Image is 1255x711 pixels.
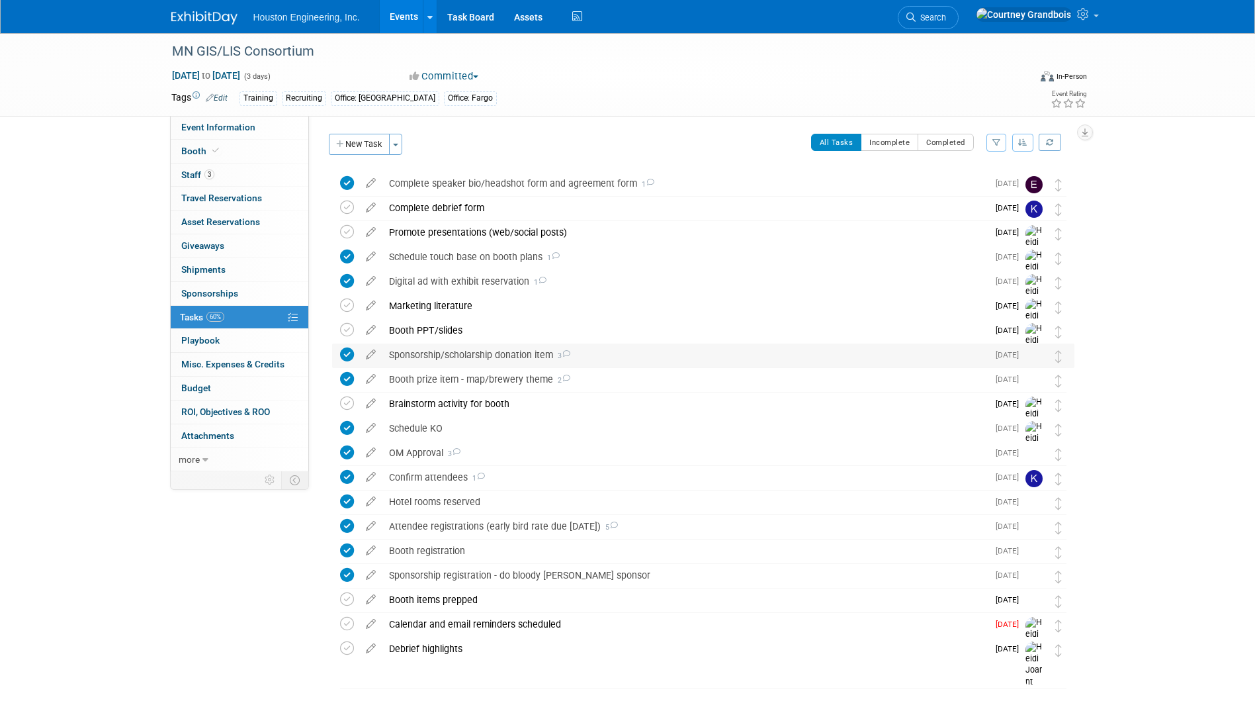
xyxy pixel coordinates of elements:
td: Tags [171,91,228,106]
div: OM Approval [382,442,988,464]
div: Confirm attendees [382,466,988,489]
img: Heidi Joarnt [1025,617,1045,664]
i: Move task [1055,571,1062,583]
div: Booth PPT/slides [382,319,988,342]
span: [DATE] [996,252,1025,261]
button: Committed [405,70,484,83]
span: 1 [637,180,654,189]
i: Move task [1055,277,1062,289]
span: 3 [443,450,460,458]
td: Toggle Event Tabs [281,471,308,489]
span: [DATE] [996,522,1025,531]
a: edit [359,373,382,385]
a: Edit [206,93,228,103]
span: [DATE] [996,277,1025,286]
i: Move task [1055,497,1062,510]
div: Office: [GEOGRAPHIC_DATA] [331,91,439,105]
img: Format-Inperson.png [1041,71,1054,81]
span: [DATE] [996,620,1025,629]
span: 1 [468,474,485,483]
span: [DATE] [996,399,1025,408]
i: Move task [1055,350,1062,363]
div: Event Rating [1051,91,1086,97]
span: more [179,454,200,465]
a: Search [898,6,959,29]
a: Giveaways [171,234,308,258]
a: edit [359,520,382,532]
div: Recruiting [282,91,326,105]
i: Move task [1055,399,1062,412]
a: more [171,448,308,471]
span: [DATE] [996,497,1025,506]
span: [DATE] [996,571,1025,580]
img: Courtney Grandbois [1025,446,1043,463]
a: ROI, Objectives & ROO [171,401,308,424]
span: [DATE] [996,644,1025,653]
i: Move task [1055,179,1062,191]
span: Event Information [181,122,255,132]
div: Schedule KO [382,417,988,440]
img: Heidi Joarnt [1025,397,1045,444]
a: edit [359,545,382,557]
a: Booth [171,140,308,163]
a: edit [359,275,382,287]
span: Budget [181,383,211,393]
div: Debrief highlights [382,638,988,660]
button: New Task [329,134,390,155]
span: Search [916,13,946,23]
a: Playbook [171,329,308,352]
i: Move task [1055,424,1062,436]
a: edit [359,447,382,459]
a: Refresh [1039,134,1061,151]
div: Calendar and email reminders scheduled [382,613,988,636]
span: [DATE] [996,350,1025,359]
span: to [200,70,212,81]
a: Sponsorships [171,282,308,305]
a: edit [359,226,382,238]
span: Travel Reservations [181,193,262,203]
a: edit [359,251,382,263]
i: Move task [1055,228,1062,240]
div: Booth items prepped [382,589,988,611]
button: All Tasks [811,134,862,151]
img: Courtney Grandbois [1025,544,1043,561]
div: Brainstorm activity for booth [382,393,988,415]
img: Courtney Grandbois [1025,372,1043,389]
div: Hotel rooms reserved [382,491,988,513]
span: Playbook [181,335,220,346]
i: Move task [1055,595,1062,608]
div: Attendee registrations (early bird rate due [DATE]) [382,515,988,538]
div: Complete speaker bio/headshot form and agreement form [382,172,988,195]
div: Marketing literature [382,295,988,317]
img: Heidi Joarnt [1025,641,1045,688]
span: Houston Engineering, Inc. [253,12,360,23]
i: Move task [1055,326,1062,338]
div: MN GIS/LIS Consortium [167,40,1010,64]
span: 1 [542,254,560,262]
i: Move task [1055,522,1062,534]
span: [DATE] [996,179,1025,188]
div: Booth prize item - map/brewery theme [382,368,988,391]
span: [DATE] [DATE] [171,70,241,81]
span: [DATE] [996,203,1025,213]
img: Heidi Joarnt [1025,299,1045,346]
span: Booth [181,146,222,156]
a: edit [359,496,382,508]
span: [DATE] [996,375,1025,384]
a: Shipments [171,258,308,281]
span: Misc. Expenses & Credits [181,359,284,369]
span: 3 [553,352,570,360]
img: Kiah Sagami [1025,201,1043,218]
a: edit [359,618,382,630]
div: Schedule touch base on booth plans [382,246,988,268]
span: Shipments [181,264,226,275]
span: ROI, Objectives & ROO [181,406,270,417]
img: Kiah Sagami [1025,470,1043,487]
i: Move task [1055,301,1062,314]
div: Promote presentations (web/social posts) [382,221,988,244]
i: Move task [1055,546,1062,559]
span: [DATE] [996,595,1025,604]
i: Booth reservation complete [212,147,219,154]
a: edit [359,300,382,312]
span: [DATE] [996,473,1025,482]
